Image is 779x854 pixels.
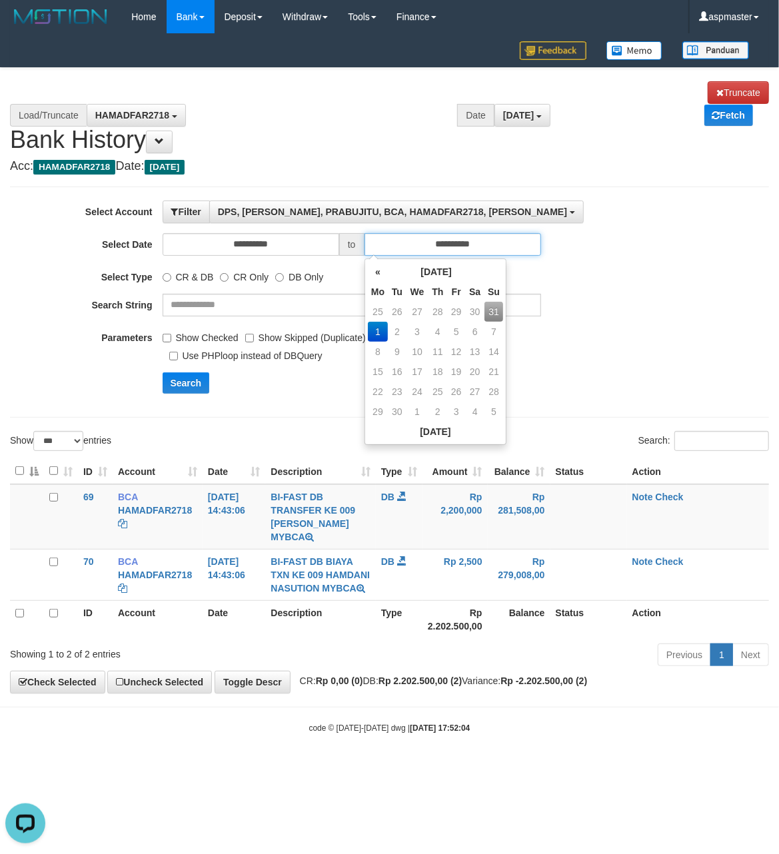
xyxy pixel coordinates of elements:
[10,160,769,173] h4: Acc: Date:
[447,382,465,402] td: 26
[406,282,428,302] th: We
[265,549,375,600] td: BI-FAST DB BIAYA TXN KE 009 HAMDANI NASUTION MYBCA
[428,282,447,302] th: Th
[457,104,494,127] div: Date
[465,322,484,342] td: 6
[627,600,769,638] th: Action
[428,382,447,402] td: 25
[163,201,210,223] button: Filter
[638,431,769,451] label: Search:
[428,402,447,422] td: 2
[503,110,534,121] span: [DATE]
[107,671,212,693] a: Uncheck Selected
[447,402,465,422] td: 3
[118,556,138,567] span: BCA
[169,352,178,360] input: Use PHPloop instead of DBQuery
[428,342,447,362] td: 11
[710,643,733,666] a: 1
[368,382,388,402] td: 22
[220,266,269,284] label: CR Only
[265,600,375,638] th: Description
[379,675,462,686] strong: Rp 2.202.500,00 (2)
[732,643,769,666] a: Next
[113,600,203,638] th: Account
[406,402,428,422] td: 1
[704,105,753,126] a: Fetch
[422,600,488,638] th: Rp 2.202.500,00
[10,671,105,693] a: Check Selected
[203,549,266,600] td: [DATE] 14:43:06
[118,518,127,529] a: Copy HAMADFAR2718 to clipboard
[682,41,749,59] img: panduan.png
[78,600,113,638] th: ID
[118,505,192,516] a: HAMADFAR2718
[488,549,550,600] td: Rp 279,008,00
[447,362,465,382] td: 19
[656,492,684,502] a: Check
[163,334,171,342] input: Show Checked
[465,402,484,422] td: 4
[388,402,406,422] td: 30
[163,326,239,344] label: Show Checked
[376,458,422,484] th: Type: activate to sort column ascending
[275,273,284,282] input: DB Only
[658,643,711,666] a: Previous
[422,484,488,550] td: Rp 2,200,000
[381,492,394,502] span: DB
[428,302,447,322] td: 28
[500,675,587,686] strong: Rp -2.202.500,00 (2)
[118,583,127,594] a: Copy HAMADFAR2718 to clipboard
[33,160,115,175] span: HAMADFAR2718
[484,322,503,342] td: 7
[674,431,769,451] input: Search:
[10,642,315,661] div: Showing 1 to 2 of 2 entries
[368,422,503,442] th: [DATE]
[388,322,406,342] td: 2
[275,266,323,284] label: DB Only
[632,556,653,567] a: Note
[422,549,488,600] td: Rp 2,500
[708,81,769,104] a: Truncate
[447,302,465,322] td: 29
[265,458,375,484] th: Description: activate to sort column ascending
[83,556,94,567] span: 70
[293,675,588,686] span: CR: DB: Variance:
[494,104,550,127] button: [DATE]
[209,201,584,223] button: DPS, [PERSON_NAME], PRABUJITU, BCA, HAMADFAR2718, [PERSON_NAME]
[447,342,465,362] td: 12
[428,322,447,342] td: 4
[406,322,428,342] td: 3
[484,302,503,322] td: 31
[163,372,210,394] button: Search
[218,207,567,217] span: DPS, [PERSON_NAME], PRABUJITU, BCA, HAMADFAR2718, [PERSON_NAME]
[95,110,169,121] span: HAMADFAR2718
[488,458,550,484] th: Balance: activate to sort column ascending
[163,266,214,284] label: CR & DB
[484,402,503,422] td: 5
[368,282,388,302] th: Mo
[78,458,113,484] th: ID: activate to sort column ascending
[488,600,550,638] th: Balance
[520,41,586,60] img: Feedback.jpg
[33,431,83,451] select: Showentries
[428,362,447,382] td: 18
[10,7,111,27] img: MOTION_logo.png
[10,431,111,451] label: Show entries
[484,382,503,402] td: 28
[406,382,428,402] td: 24
[203,458,266,484] th: Date: activate to sort column ascending
[368,342,388,362] td: 8
[118,492,138,502] span: BCA
[388,302,406,322] td: 26
[406,342,428,362] td: 10
[484,362,503,382] td: 21
[488,484,550,550] td: Rp 281,508,00
[368,262,388,282] th: «
[606,41,662,60] img: Button%20Memo.svg
[368,322,388,342] td: 1
[422,458,488,484] th: Amount: activate to sort column ascending
[203,600,266,638] th: Date
[163,273,171,282] input: CR & DB
[447,282,465,302] th: Fr
[113,458,203,484] th: Account: activate to sort column ascending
